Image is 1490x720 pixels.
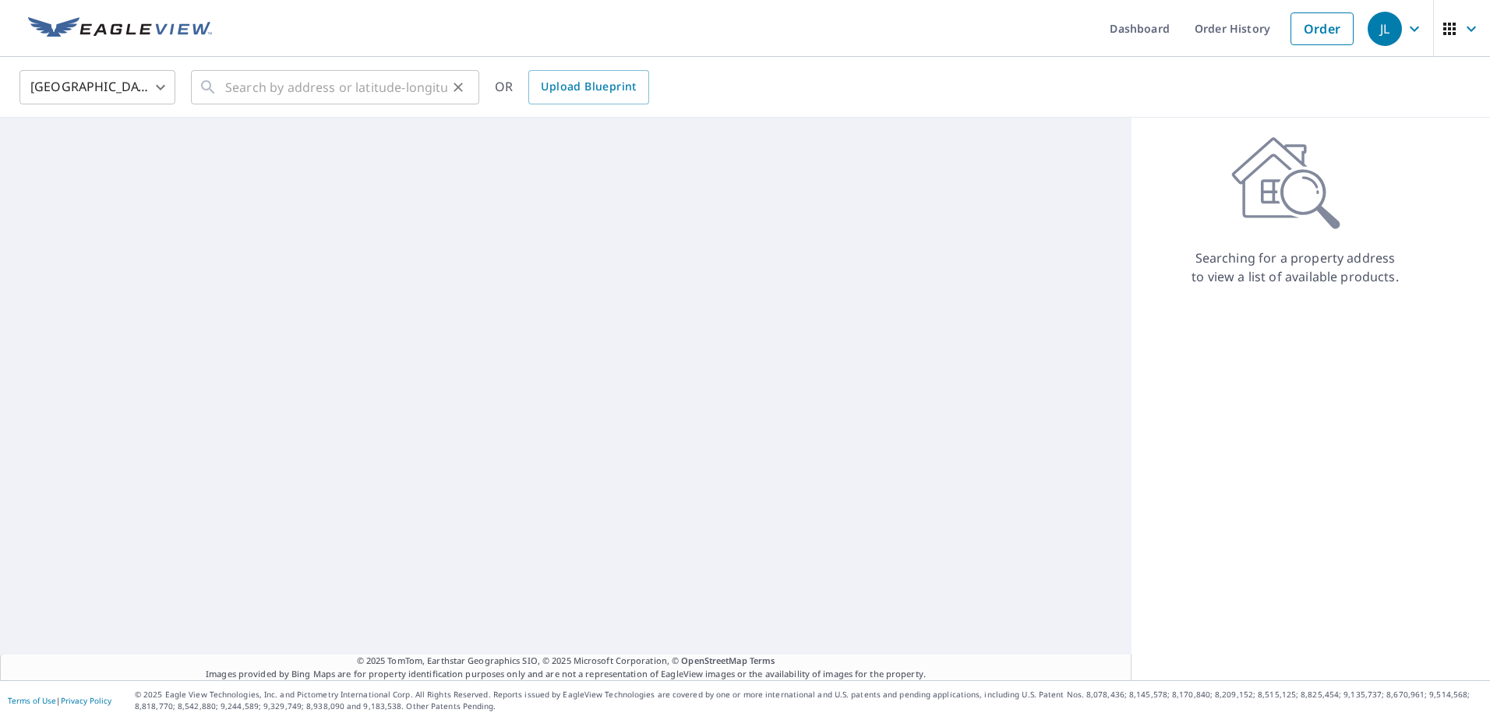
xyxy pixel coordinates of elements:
[528,70,648,104] a: Upload Blueprint
[1191,249,1400,286] p: Searching for a property address to view a list of available products.
[135,689,1482,712] p: © 2025 Eagle View Technologies, Inc. and Pictometry International Corp. All Rights Reserved. Repo...
[750,655,775,666] a: Terms
[681,655,747,666] a: OpenStreetMap
[28,17,212,41] img: EV Logo
[19,65,175,109] div: [GEOGRAPHIC_DATA]
[8,695,56,706] a: Terms of Use
[541,77,636,97] span: Upload Blueprint
[225,65,447,109] input: Search by address or latitude-longitude
[357,655,775,668] span: © 2025 TomTom, Earthstar Geographics SIO, © 2025 Microsoft Corporation, ©
[495,70,649,104] div: OR
[1291,12,1354,45] a: Order
[8,696,111,705] p: |
[1368,12,1402,46] div: JL
[447,76,469,98] button: Clear
[61,695,111,706] a: Privacy Policy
